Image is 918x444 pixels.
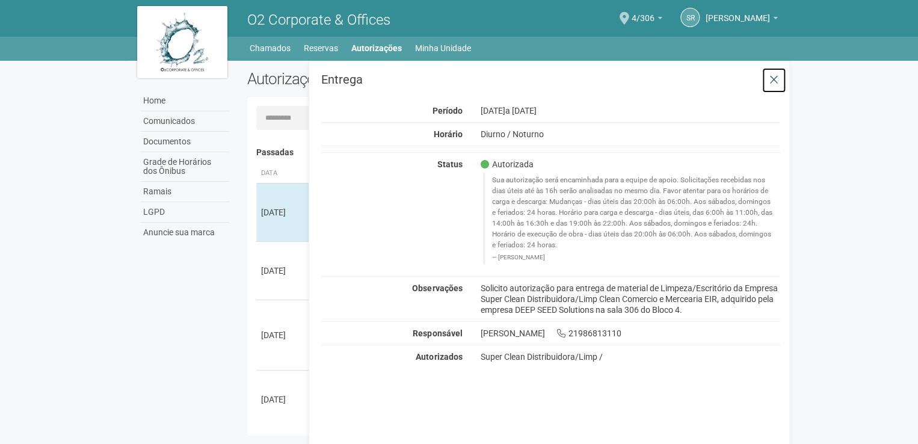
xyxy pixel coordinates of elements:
a: Autorizações [351,40,402,57]
div: Diurno / Noturno [471,129,789,140]
a: Anuncie sua marca [140,223,229,242]
h4: Passadas [256,148,772,157]
strong: Período [432,106,462,116]
div: [DATE] [471,105,789,116]
div: [DATE] [261,206,306,218]
a: Comunicados [140,111,229,132]
div: Solicito autorização para entrega de material de Limpeza/Escritório da Empresa Super Clean Distri... [471,283,789,315]
strong: Horário [433,129,462,139]
strong: Observações [412,283,462,293]
h2: Autorizações [247,70,505,88]
div: Super Clean Distribuidora/Limp / [480,351,780,362]
blockquote: Sua autorização será encaminhada para a equipe de apoio. Solicitações recebidas nos dias úteis at... [483,173,780,264]
a: Ramais [140,182,229,202]
a: Documentos [140,132,229,152]
th: Data [256,164,310,183]
strong: Responsável [413,328,462,338]
div: [DATE] [261,393,306,405]
a: Grade de Horários dos Ônibus [140,152,229,182]
a: LGPD [140,202,229,223]
a: 4/306 [632,15,662,25]
a: [PERSON_NAME] [706,15,778,25]
a: Reservas [304,40,338,57]
strong: Status [437,159,462,169]
div: [DATE] [261,329,306,341]
span: Sandro Ricardo Santos da Silva [706,2,770,23]
a: Chamados [250,40,291,57]
strong: Autorizados [416,352,462,362]
span: O2 Corporate & Offices [247,11,390,28]
img: logo.jpg [137,6,227,78]
a: Minha Unidade [415,40,471,57]
div: [DATE] [261,265,306,277]
h3: Entrega [321,73,780,85]
div: [PERSON_NAME] 21986813110 [471,328,789,339]
a: SR [680,8,700,27]
a: Home [140,91,229,111]
span: a [DATE] [505,106,536,116]
footer: [PERSON_NAME] [491,253,774,262]
span: Autorizada [480,159,533,170]
span: 4/306 [632,2,655,23]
